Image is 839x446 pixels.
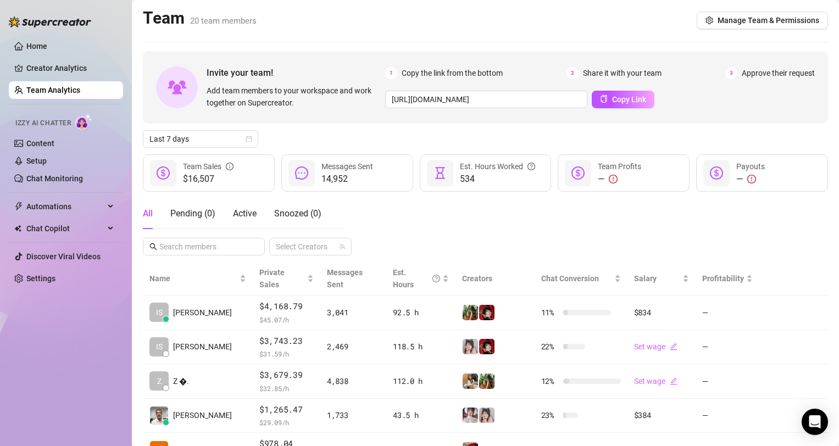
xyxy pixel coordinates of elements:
span: Last 7 days [149,131,252,147]
span: Active [233,208,257,219]
span: $ 29.09 /h [259,417,314,428]
span: Z [157,375,162,387]
span: Snoozed ( 0 ) [274,208,321,219]
div: Team Sales [183,160,234,172]
span: question-circle [527,160,535,172]
span: 14,952 [321,172,373,186]
span: Manage Team & Permissions [718,16,819,25]
span: calendar [246,136,252,142]
span: $ 32.85 /h [259,383,314,394]
span: $1,265.47 [259,403,314,416]
span: edit [670,343,677,350]
span: Private Sales [259,268,285,289]
a: Setup [26,157,47,165]
div: 118.5 h [393,341,449,353]
span: copy [600,95,608,103]
span: dollar-circle [157,166,170,180]
div: 3,041 [327,306,380,319]
th: Name [143,262,253,296]
img: Chat Copilot [14,225,21,232]
span: IS [156,341,163,353]
span: Payouts [736,162,765,171]
span: Name [149,272,237,285]
span: Approve their request [742,67,815,79]
img: Miss [479,339,494,354]
span: $ 45.07 /h [259,314,314,325]
span: [PERSON_NAME] [173,341,232,353]
div: 1,733 [327,409,380,421]
span: 2 [566,67,579,79]
span: thunderbolt [14,202,23,211]
span: Share it with your team [583,67,662,79]
div: Open Intercom Messenger [802,409,828,435]
span: dollar-circle [571,166,585,180]
div: 92.5 h [393,306,449,319]
span: Izzy AI Chatter [15,118,71,129]
span: $16,507 [183,172,234,186]
span: exclamation-circle [747,175,756,183]
span: 11 % [541,306,559,319]
img: Ani [479,408,494,423]
td: — [696,364,759,399]
a: Set wageedit [634,342,677,351]
span: search [149,243,157,250]
div: $834 [634,306,690,319]
span: info-circle [226,160,234,172]
img: Miss [479,305,494,320]
button: Copy Link [592,91,654,108]
span: 23 % [541,409,559,421]
span: Invite your team! [207,66,385,80]
span: dollar-circle [710,166,723,180]
img: Kyle Wessels [150,406,168,425]
a: Discover Viral Videos [26,252,101,261]
span: hourglass [434,166,447,180]
span: 534 [460,172,535,186]
img: Sabrina [463,373,478,389]
a: Chat Monitoring [26,174,83,183]
img: Rosie [463,408,478,423]
span: Profitability [702,274,744,283]
span: 20 team members [190,16,257,26]
th: Creators [455,262,535,296]
span: Salary [634,274,657,283]
span: 3 [725,67,737,79]
div: Pending ( 0 ) [170,207,215,220]
span: Z �. [173,375,189,387]
div: — [598,172,641,186]
div: Est. Hours [393,266,440,291]
img: Sabrina [479,373,494,389]
td: — [696,330,759,365]
a: Content [26,139,54,148]
span: exclamation-circle [609,175,618,183]
span: question-circle [432,266,440,291]
span: edit [670,377,677,385]
div: $384 [634,409,690,421]
span: Copy Link [612,95,646,104]
a: Creator Analytics [26,59,114,77]
div: All [143,207,153,220]
div: 2,469 [327,341,380,353]
span: $4,168.79 [259,300,314,313]
span: Copy the link from the bottom [402,67,503,79]
img: Sabrina [463,305,478,320]
span: $3,679.39 [259,369,314,382]
span: Chat Copilot [26,220,104,237]
span: Messages Sent [327,268,363,289]
button: Manage Team & Permissions [697,12,828,29]
span: $3,743.23 [259,335,314,348]
span: Messages Sent [321,162,373,171]
img: logo-BBDzfeDw.svg [9,16,91,27]
td: — [696,399,759,433]
span: Add team members to your workspace and work together on Supercreator. [207,85,381,109]
div: Est. Hours Worked [460,160,535,172]
span: [PERSON_NAME] [173,306,232,319]
span: 1 [385,67,397,79]
div: 43.5 h [393,409,449,421]
span: message [295,166,308,180]
span: [PERSON_NAME] [173,409,232,421]
span: IS [156,306,163,319]
a: Settings [26,274,55,283]
a: Set wageedit [634,377,677,386]
td: — [696,296,759,330]
div: 4,838 [327,375,380,387]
